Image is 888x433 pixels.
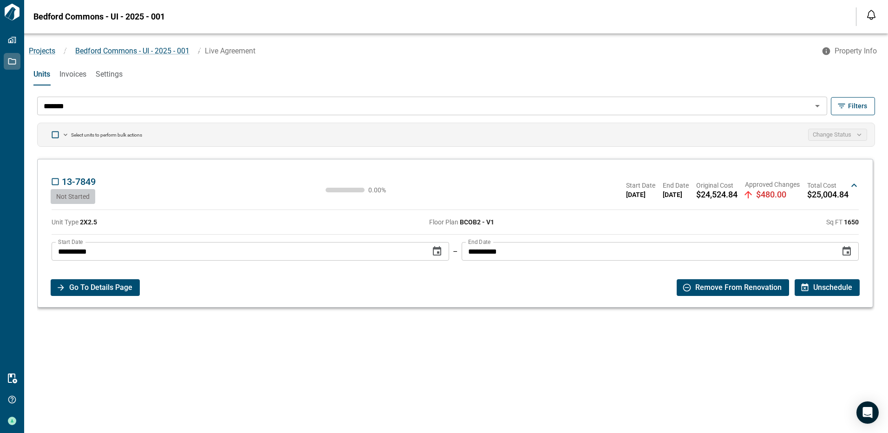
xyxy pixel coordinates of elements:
button: Property Info [816,43,884,59]
div: base tabs [24,63,888,85]
span: Start Date [626,181,655,190]
div: 13-7849Not Started0.00%Start Date[DATE]End Date[DATE]Original Cost$24,524.84Approved Changes$480.... [47,167,863,204]
span: $480.00 [756,190,786,199]
span: $25,004.84 [807,190,849,199]
span: Units [33,70,50,79]
nav: breadcrumb [24,46,816,57]
p: – [453,246,458,257]
span: Bedford Commons - UI - 2025 - 001 [75,46,189,55]
span: $24,524.84 [696,190,738,199]
span: Total Cost [807,181,849,190]
p: Select units to perform bulk actions [71,132,142,138]
button: Filters [831,97,875,115]
span: Settings [96,70,123,79]
button: Open [811,99,824,112]
span: Bedford Commons - UI - 2025 - 001 [33,12,165,21]
button: Go To Details Page [51,279,140,296]
span: 0.00 % [368,187,396,193]
label: Start Date [58,238,83,246]
span: Unschedule [813,279,852,296]
span: 13-7849 [62,176,96,187]
span: Remove From Renovation [695,279,782,296]
span: Approved Changes [745,180,800,189]
button: Open notification feed [864,7,879,22]
div: Open Intercom Messenger [856,401,879,424]
strong: 1650 [844,218,859,226]
strong: BCOB2 - V1 [460,218,494,226]
button: Unschedule [795,279,860,296]
strong: 2X2.5 [80,218,97,226]
span: Original Cost [696,181,738,190]
span: Not Started [56,193,90,200]
span: Go To Details Page [69,279,132,296]
span: [DATE] [663,190,689,199]
span: Unit Type [52,218,97,226]
span: Filters [848,101,867,111]
span: Property Info [835,46,877,56]
a: Projects [29,46,55,55]
span: Live Agreement [205,46,255,55]
span: End Date [663,181,689,190]
label: End Date [468,238,490,246]
span: Invoices [59,70,86,79]
span: [DATE] [626,190,655,199]
button: Remove From Renovation [677,279,789,296]
span: Floor Plan [429,218,494,226]
span: Sq FT [826,218,859,226]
